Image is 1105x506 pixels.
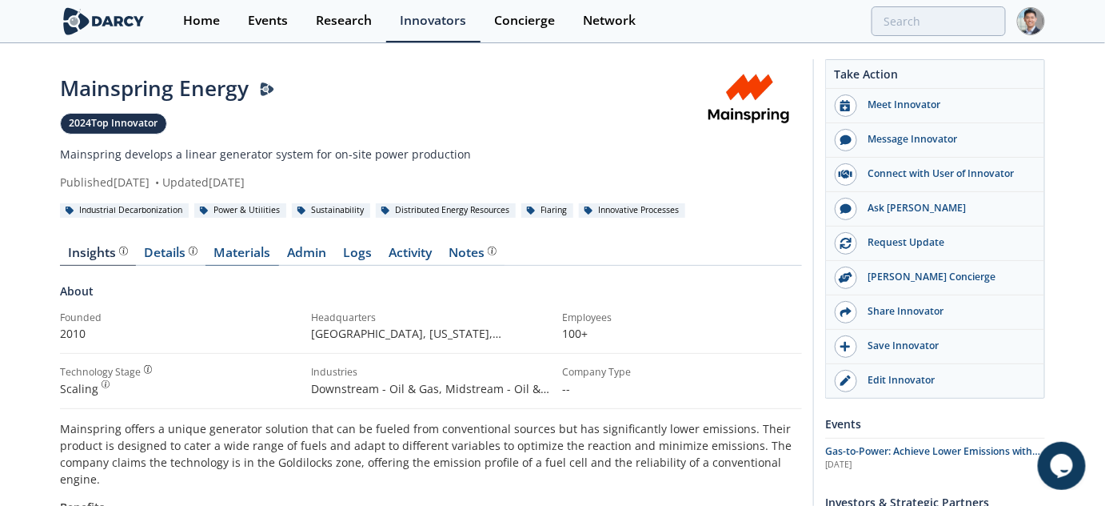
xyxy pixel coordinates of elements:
div: Innovative Processes [579,203,685,218]
iframe: chat widget [1038,442,1089,490]
img: information.svg [144,365,153,374]
a: Details [136,247,205,266]
img: Profile [1017,7,1045,35]
div: Meet Innovator [857,98,1036,112]
div: Message Innovator [857,132,1036,147]
img: information.svg [488,247,497,255]
div: About [60,283,802,311]
div: Sustainability [292,203,370,218]
div: Mainspring Energy [60,73,697,104]
div: Insights [69,247,128,259]
div: Industries [311,365,551,379]
span: Gas-to-Power: Achieve Lower Emissions with Linear Generators & Oxy-Fuel Systems [825,444,1041,472]
div: Ask [PERSON_NAME] [857,201,1036,215]
img: Darcy Presenter [260,82,274,97]
div: Technology Stage [60,365,141,379]
p: 2010 [60,325,300,342]
div: Share Innovator [857,304,1036,319]
a: Logs [335,247,381,266]
button: Save Innovator [826,330,1044,364]
div: Company Type [562,365,802,379]
a: Admin [279,247,335,266]
div: Connect with User of Innovator [857,167,1036,181]
div: Headquarters [311,311,551,325]
img: logo-wide.svg [60,7,147,35]
div: Innovators [400,14,466,27]
div: Details [145,247,197,259]
span: • [153,175,162,190]
div: Employees [562,311,802,325]
div: Concierge [494,14,555,27]
a: Edit Innovator [826,364,1044,398]
span: Downstream - Oil & Gas, Midstream - Oil & Gas, Power & Utilities, Upstream - Oil & Gas [311,381,549,413]
div: Events [825,410,1045,438]
div: Industrial Decarbonization [60,203,189,218]
p: -- [562,380,802,397]
p: Mainspring offers a unique generator solution that can be fueled from conventional sources but ha... [60,420,802,488]
div: Published [DATE] Updated [DATE] [60,174,697,191]
div: [DATE] [825,459,1045,472]
input: Advanced Search [872,6,1006,36]
div: Take Action [826,66,1044,89]
div: Notes [449,247,497,259]
a: Notes [441,247,505,266]
a: Insights [60,247,136,266]
img: information.svg [189,247,197,255]
div: Scaling [60,380,300,397]
a: Gas-to-Power: Achieve Lower Emissions with Linear Generators & Oxy-Fuel Systems [DATE] [825,444,1045,472]
a: 2024Top Innovator [60,113,167,135]
img: information.svg [102,380,110,389]
img: information.svg [119,247,128,255]
div: Request Update [857,235,1036,250]
a: Materials [205,247,279,266]
div: Events [248,14,288,27]
div: Network [583,14,636,27]
div: Save Innovator [857,339,1036,353]
p: Mainspring develops a linear generator system for on-site power production [60,146,697,163]
div: Power & Utilities [194,203,286,218]
div: Distributed Energy Resources [376,203,516,218]
div: Home [183,14,220,27]
div: Flaring [521,203,573,218]
a: Activity [381,247,441,266]
p: [GEOGRAPHIC_DATA], [US_STATE] , [GEOGRAPHIC_DATA] [311,325,551,342]
div: Founded [60,311,300,325]
div: Edit Innovator [857,373,1036,388]
p: 100+ [562,325,802,342]
div: Research [316,14,372,27]
div: [PERSON_NAME] Concierge [857,270,1036,284]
